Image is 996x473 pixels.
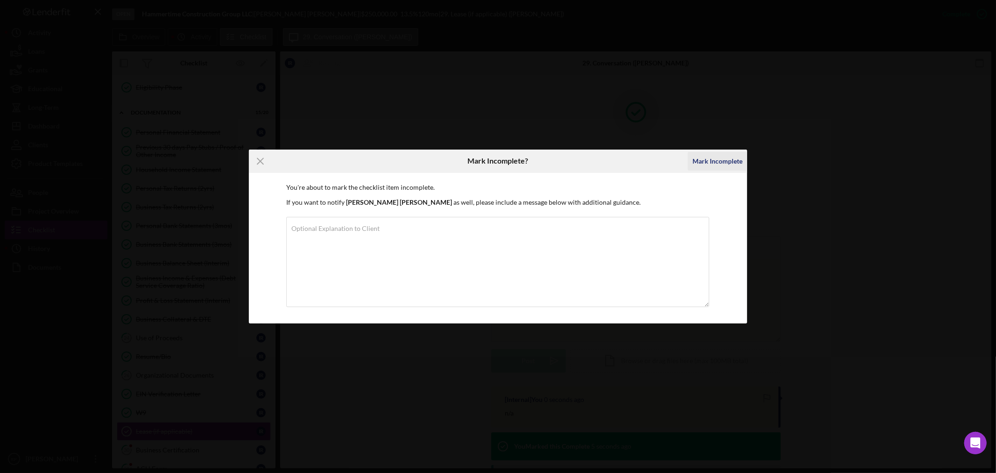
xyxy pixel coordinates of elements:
div: Mark Incomplete [692,152,742,171]
button: Mark Incomplete [688,152,747,171]
p: If you want to notify as well, please include a message below with additional guidance. [286,197,710,208]
label: Optional Explanation to Client [291,225,380,232]
p: You're about to mark the checklist item incomplete. [286,182,710,193]
h6: Mark Incomplete? [468,157,529,165]
div: Open Intercom Messenger [964,432,987,454]
b: [PERSON_NAME] [PERSON_NAME] [346,198,452,206]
